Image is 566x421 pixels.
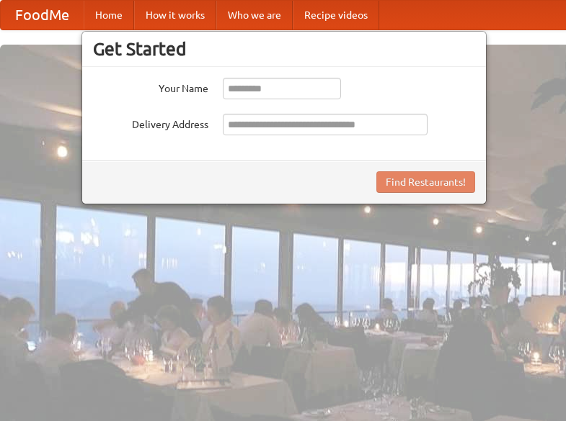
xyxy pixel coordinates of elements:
[93,114,208,132] label: Delivery Address
[93,38,475,60] h3: Get Started
[1,1,84,30] a: FoodMe
[216,1,293,30] a: Who we are
[376,171,475,193] button: Find Restaurants!
[93,78,208,96] label: Your Name
[293,1,379,30] a: Recipe videos
[84,1,134,30] a: Home
[134,1,216,30] a: How it works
